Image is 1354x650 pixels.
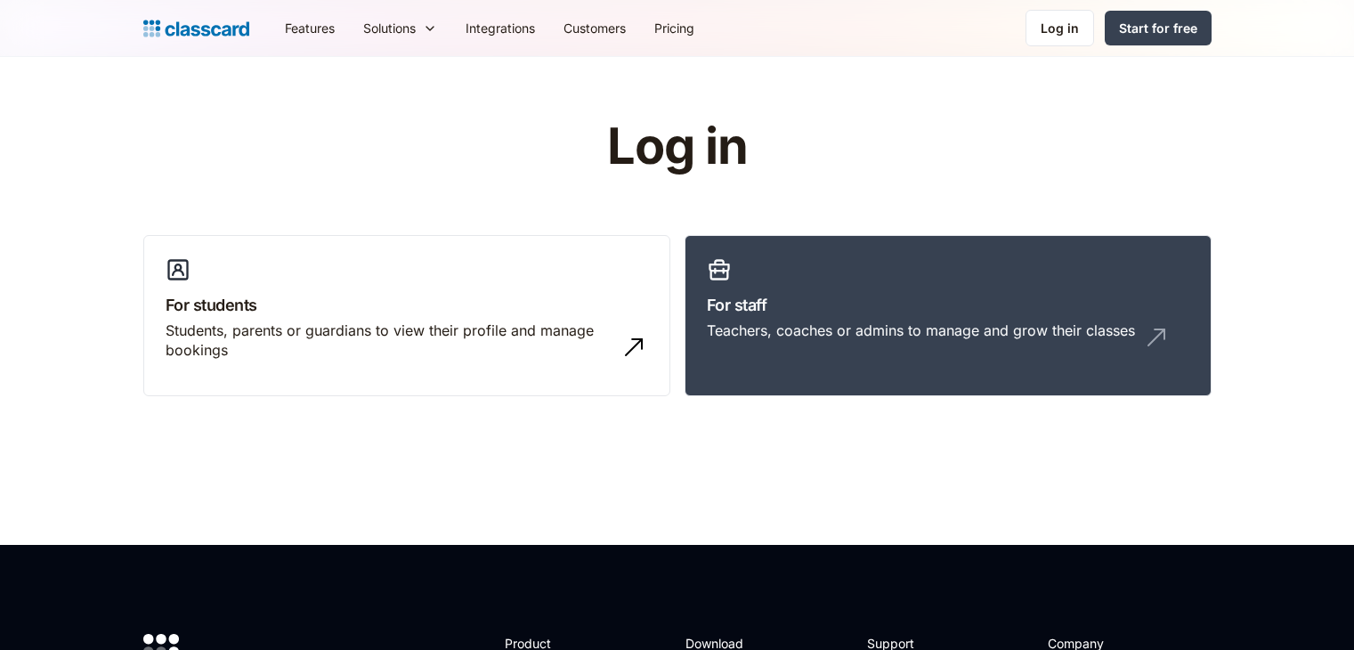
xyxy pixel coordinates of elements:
[166,321,612,361] div: Students, parents or guardians to view their profile and manage bookings
[640,8,709,48] a: Pricing
[1041,19,1079,37] div: Log in
[685,235,1212,397] a: For staffTeachers, coaches or admins to manage and grow their classes
[451,8,549,48] a: Integrations
[271,8,349,48] a: Features
[394,119,960,175] h1: Log in
[166,293,648,317] h3: For students
[1119,19,1197,37] div: Start for free
[143,16,249,41] a: home
[1105,11,1212,45] a: Start for free
[363,19,416,37] div: Solutions
[349,8,451,48] div: Solutions
[143,235,670,397] a: For studentsStudents, parents or guardians to view their profile and manage bookings
[707,321,1135,340] div: Teachers, coaches or admins to manage and grow their classes
[707,293,1189,317] h3: For staff
[1026,10,1094,46] a: Log in
[549,8,640,48] a: Customers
